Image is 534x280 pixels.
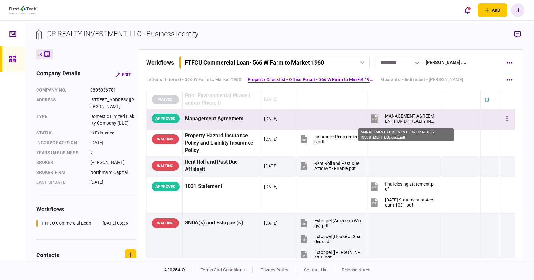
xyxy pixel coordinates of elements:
[201,267,245,272] a: terms and conditions
[90,113,136,126] div: Domestic Limited Liability Company (LLC)
[185,159,259,173] div: Rent Roll and Past Due Affidavit
[90,130,136,136] div: In Existence
[152,95,179,104] div: WAIVED
[342,267,370,272] a: release notes
[9,6,37,14] img: client company logo
[90,87,136,93] div: 0805036781
[304,267,326,272] a: contact us
[185,59,324,66] div: FTFCU Commercial Loan - 566 W Farm to Market 1960
[185,92,259,107] div: Prior Environmental Phase I and/or Phase II
[152,218,179,228] div: WAITING
[426,59,466,66] div: [PERSON_NAME] , ...
[36,251,59,259] div: contacts
[370,195,435,209] button: 2025-07-25 Statement of Account 1031.pdf
[36,159,84,166] div: Broker
[36,179,84,186] div: last update
[385,113,435,124] div: MANAGEMENT AGREEMENT FOR DP REALTY INVESTMENT LLC.docx.pdf
[314,218,362,228] div: Estoppel (American Wings).pdf
[264,136,277,142] div: [DATE]
[179,56,370,69] button: FTFCU Commercial Loan- 566 W Farm to Market 1960
[299,248,362,262] button: Estoppel (Madison Dental).pdf
[299,132,362,147] button: Insurance Requirements.pdf
[152,114,180,123] div: APPROVED
[47,29,199,39] div: DP REALTY INVESTMENT, LLC - Business identity
[90,97,136,110] div: [STREET_ADDRESS][PERSON_NAME]
[90,169,136,176] div: Northmarq Capital
[90,149,136,156] div: 2
[264,115,277,122] div: [DATE]
[36,140,84,146] div: incorporated on
[314,250,362,260] div: Estoppel (Madison Dental).pdf
[314,134,362,144] div: Insurance Requirements.pdf
[152,182,180,191] div: APPROVED
[185,179,259,194] div: 1031 Statement
[185,132,259,154] div: Property Hazard Insurance Policy and Liability Insurance Policy
[103,220,128,227] div: [DATE] 08:36
[314,161,362,171] div: Rent Roll and Past Due Affidavit - Fillable.pdf
[299,232,362,246] button: Estoppel (House of Spades).pdf
[36,87,84,93] div: company no.
[381,76,463,83] a: Guarantor- Individual - [PERSON_NAME]
[36,130,84,136] div: status
[152,134,179,144] div: WAITING
[264,220,277,226] div: [DATE]
[185,112,259,126] div: Management Agreement
[36,220,128,227] a: FTFCU Commercial Loan[DATE] 08:36
[152,161,179,171] div: WAITING
[358,128,454,141] div: MANAGEMENT AGREEMENT FOR DP REALTY INVESTMENT LLC.docx.pdf
[146,76,241,83] a: Letter of Interest - 566 W Farm to Market 1960
[146,58,174,67] div: workflows
[299,216,362,230] button: Estoppel (American Wings).pdf
[110,69,136,80] button: Edit
[385,197,435,208] div: 2025-07-25 Statement of Account 1031.pdf
[264,183,277,190] div: [DATE]
[185,216,259,230] div: SNDA(s) and Estoppel(s)
[385,181,435,192] div: final closing statement.pdf
[42,220,92,227] div: FTFCU Commercial Loan
[36,97,84,110] div: address
[90,140,136,146] div: [DATE]
[36,149,84,156] div: years in business
[461,3,474,17] button: open notifications list
[478,3,507,17] button: open adding identity options
[299,159,362,173] button: Rent Roll and Past Due Affidavit - Fillable.pdf
[260,267,288,272] a: privacy policy
[36,113,84,126] div: Type
[264,163,277,169] div: [DATE]
[90,179,136,186] div: [DATE]
[370,112,435,126] button: MANAGEMENT AGREEMENT FOR DP REALTY INVESTMENT LLC.docx.pdf
[511,3,524,17] button: J
[314,234,362,244] div: Estoppel (House of Spades).pdf
[36,205,136,214] div: workflows
[164,267,193,273] div: © 2025 AIO
[370,179,435,194] button: final closing statement.pdf
[248,76,375,83] a: Property Checklist - Office Retail - 566 W Farm to Market 1960
[90,159,136,166] div: [PERSON_NAME]
[36,169,84,176] div: broker firm
[264,96,277,102] div: [DATE]
[36,69,81,80] div: company details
